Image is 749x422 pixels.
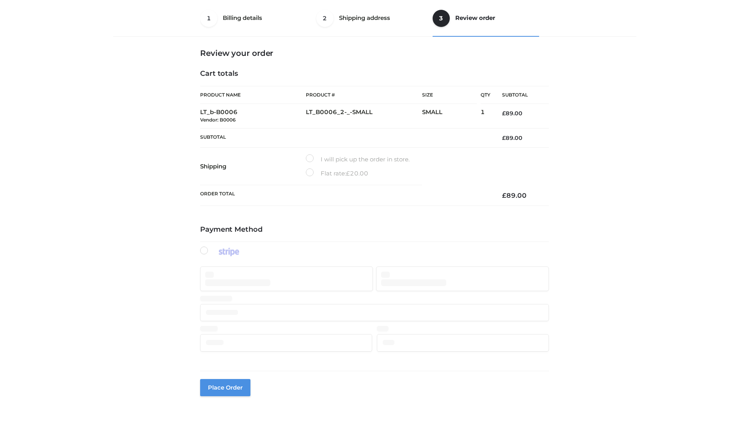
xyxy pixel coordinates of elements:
[346,170,368,177] bdi: 20.00
[306,104,422,129] td: LT_B0006_2-_-SMALL
[306,168,368,179] label: Flat rate:
[490,86,549,104] th: Subtotal
[422,86,477,104] th: Size
[306,154,410,165] label: I will pick up the order in store.
[200,148,306,185] th: Shipping
[200,86,306,104] th: Product Name
[502,191,527,199] bdi: 89.00
[481,86,490,104] th: Qty
[200,379,250,396] button: Place order
[200,225,549,234] h4: Payment Method
[502,110,506,117] span: £
[502,191,506,199] span: £
[422,104,481,129] td: SMALL
[346,170,350,177] span: £
[200,48,549,58] h3: Review your order
[200,70,549,78] h4: Cart totals
[200,117,236,123] small: Vendor: B0006
[481,104,490,129] td: 1
[502,134,522,141] bdi: 89.00
[502,110,522,117] bdi: 89.00
[306,86,422,104] th: Product #
[200,185,490,206] th: Order Total
[200,104,306,129] td: LT_b-B0006
[502,134,506,141] span: £
[200,128,490,147] th: Subtotal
